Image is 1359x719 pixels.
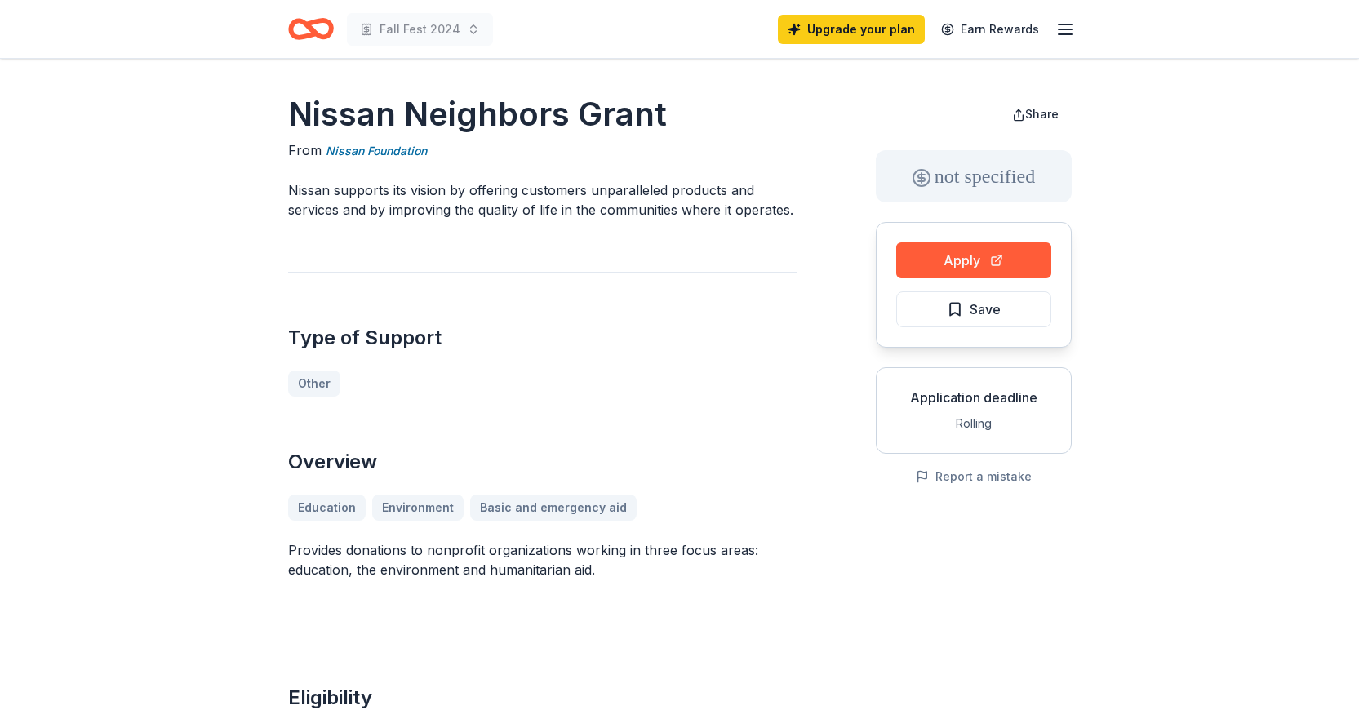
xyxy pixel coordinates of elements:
button: Save [896,291,1051,327]
div: not specified [876,150,1072,202]
span: Share [1025,107,1059,121]
p: Nissan supports its vision by offering customers unparalleled products and services and by improv... [288,180,797,220]
button: Report a mistake [916,467,1032,486]
a: Earn Rewards [931,15,1049,44]
a: Other [288,371,340,397]
a: Nissan Foundation [326,141,427,161]
span: Fall Fest 2024 [380,20,460,39]
div: Rolling [890,414,1058,433]
h2: Eligibility [288,685,797,711]
a: Upgrade your plan [778,15,925,44]
h2: Overview [288,449,797,475]
button: Apply [896,242,1051,278]
a: Home [288,10,334,48]
h2: Type of Support [288,325,797,351]
div: From [288,140,797,161]
h1: Nissan Neighbors Grant [288,91,797,137]
span: Save [970,299,1001,320]
button: Share [999,98,1072,131]
button: Fall Fest 2024 [347,13,493,46]
div: Application deadline [890,388,1058,407]
p: Provides donations to nonprofit organizations working in three focus areas: education, the enviro... [288,540,797,579]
